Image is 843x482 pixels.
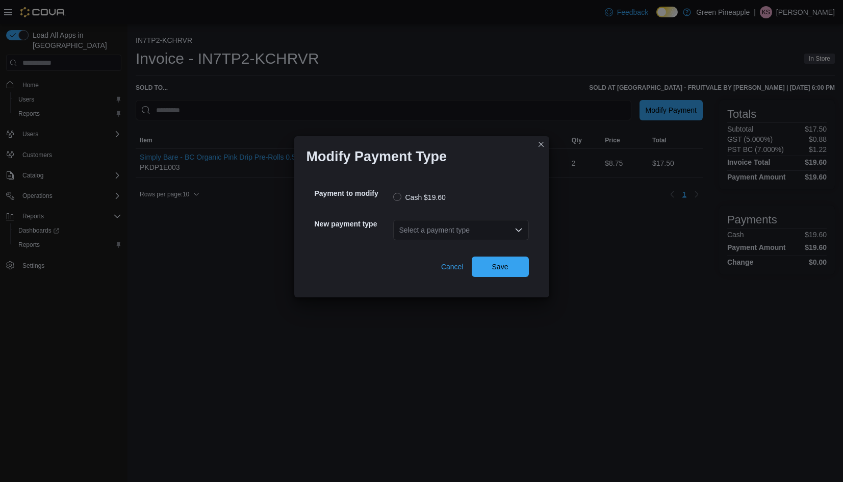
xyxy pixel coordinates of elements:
label: Cash $19.60 [393,191,446,204]
span: Cancel [441,262,464,272]
button: Open list of options [515,226,523,234]
span: Save [492,262,508,272]
button: Save [472,257,529,277]
h1: Modify Payment Type [306,148,447,165]
h5: Payment to modify [315,183,391,204]
h5: New payment type [315,214,391,234]
input: Accessible screen reader label [399,224,400,236]
button: Closes this modal window [535,138,547,150]
button: Cancel [437,257,468,277]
